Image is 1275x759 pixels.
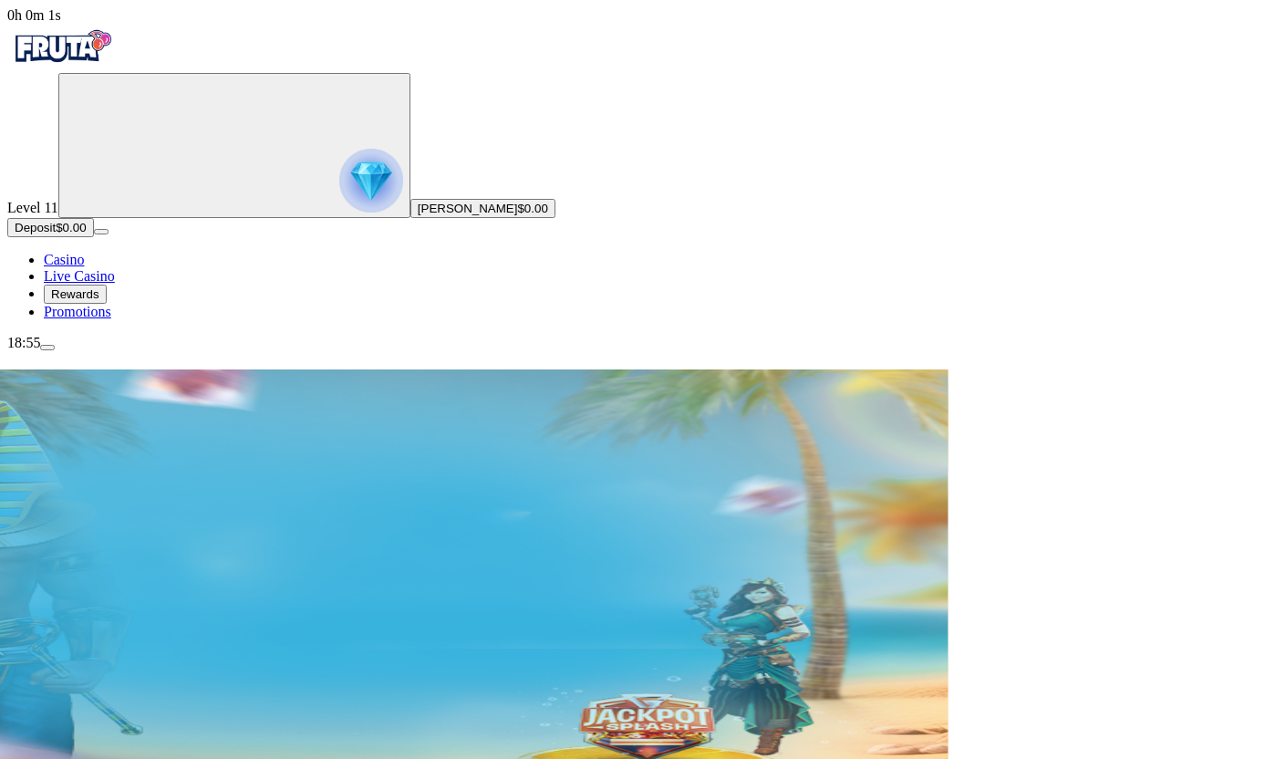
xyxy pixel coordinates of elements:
[7,200,58,215] span: Level 11
[44,252,84,267] span: Casino
[44,304,111,319] span: Promotions
[44,285,107,304] button: reward iconRewards
[7,24,117,69] img: Fruta
[7,24,1268,320] nav: Primary
[15,221,56,234] span: Deposit
[40,345,55,350] button: menu
[418,202,518,215] span: [PERSON_NAME]
[339,149,403,213] img: reward progress
[7,7,61,23] span: user session time
[517,202,547,215] span: $0.00
[7,335,40,350] span: 18:55
[44,268,115,284] a: poker-chip iconLive Casino
[94,229,109,234] button: menu
[44,252,84,267] a: diamond iconCasino
[410,199,555,218] button: [PERSON_NAME]$0.00
[44,268,115,284] span: Live Casino
[58,73,410,218] button: reward progress
[56,221,86,234] span: $0.00
[51,287,99,301] span: Rewards
[7,218,94,237] button: Depositplus icon$0.00
[7,57,117,72] a: Fruta
[44,304,111,319] a: gift-inverted iconPromotions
